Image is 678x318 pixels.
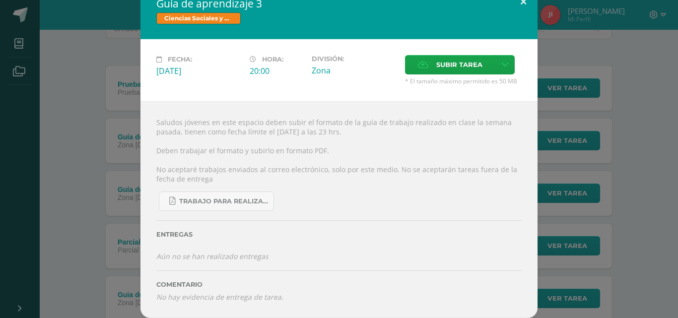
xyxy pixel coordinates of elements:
[436,56,482,74] span: Subir tarea
[140,101,538,318] div: Saludos jóvenes en este espacio deben subir el formato de la guía de trabajo realizado en clase l...
[156,252,269,261] i: Aún no se han realizado entregas
[179,197,269,205] span: Trabajo para realizar en clase.pdf
[159,191,274,211] a: Trabajo para realizar en clase.pdf
[156,231,522,238] label: Entregas
[250,65,304,76] div: 20:00
[156,65,242,76] div: [DATE]
[262,56,283,63] span: Hora:
[156,292,283,302] i: No hay evidencia de entrega de tarea.
[168,56,192,63] span: Fecha:
[156,12,241,24] span: Ciencias Sociales y Formación Ciudadana e Interculturalidad
[405,77,522,85] span: * El tamaño máximo permitido es 50 MB
[312,65,397,76] div: Zona
[156,281,522,288] label: Comentario
[312,55,397,63] label: División:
